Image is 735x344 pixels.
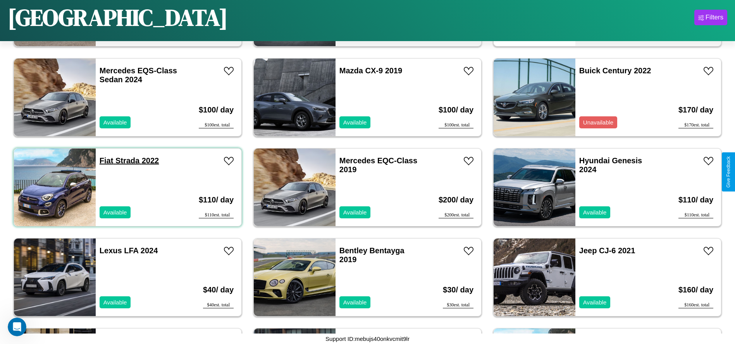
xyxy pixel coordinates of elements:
a: Mazda CX-9 2019 [339,66,402,75]
div: $ 200 est. total [439,212,473,218]
h1: [GEOGRAPHIC_DATA] [8,2,228,33]
h3: $ 160 / day [678,278,713,302]
h3: $ 40 / day [203,278,234,302]
p: Available [343,207,367,218]
a: Lexus LFA 2024 [100,246,158,255]
div: $ 170 est. total [678,122,713,128]
h3: $ 110 / day [678,188,713,212]
div: $ 100 est. total [199,122,234,128]
p: Available [583,297,607,308]
p: Unavailable [583,117,613,128]
p: Support ID: mebujs40onkvcmit9lr [325,334,410,344]
h3: $ 200 / day [439,188,473,212]
div: $ 100 est. total [439,122,473,128]
a: Mercedes EQS-Class Sedan 2024 [100,66,177,84]
p: Available [583,207,607,218]
button: Filters [694,10,727,25]
p: Available [343,297,367,308]
h3: $ 100 / day [199,98,234,122]
h3: $ 100 / day [439,98,473,122]
p: Available [343,117,367,128]
div: $ 160 est. total [678,302,713,308]
iframe: Intercom live chat [8,318,26,336]
p: Available [103,117,127,128]
div: $ 30 est. total [443,302,473,308]
div: Filters [706,14,723,21]
div: $ 40 est. total [203,302,234,308]
a: Fiat Strada 2022 [100,156,159,165]
h3: $ 170 / day [678,98,713,122]
div: $ 110 est. total [678,212,713,218]
div: Give Feedback [726,156,731,188]
p: Available [103,207,127,218]
a: Hyundai Genesis 2024 [579,156,642,174]
p: Available [103,297,127,308]
a: Jeep CJ-6 2021 [579,246,635,255]
a: Bentley Bentayga 2019 [339,246,405,264]
h3: $ 30 / day [443,278,473,302]
a: Mercedes EQC-Class 2019 [339,156,417,174]
div: $ 110 est. total [199,212,234,218]
a: Buick Century 2022 [579,66,651,75]
h3: $ 110 / day [199,188,234,212]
